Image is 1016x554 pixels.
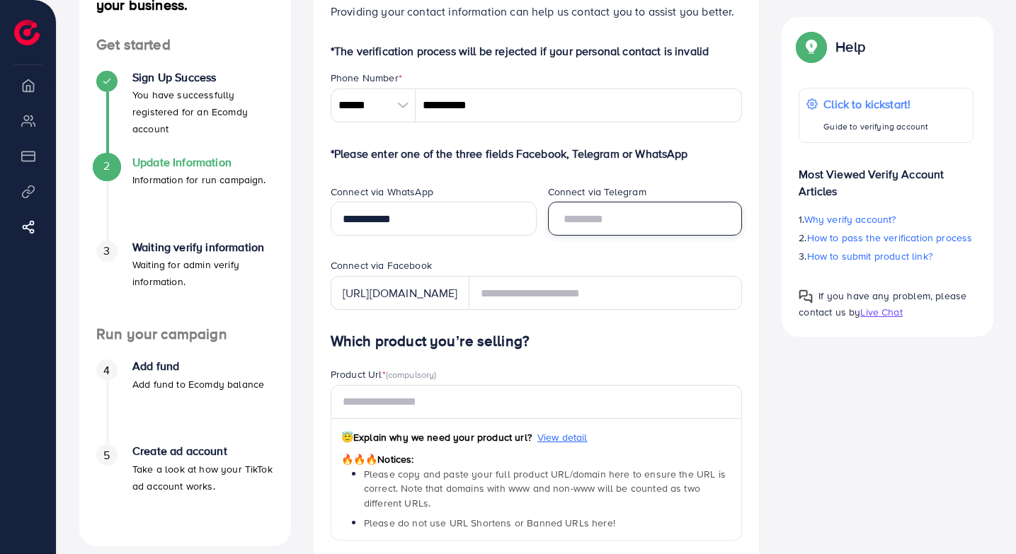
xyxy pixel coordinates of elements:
[103,243,110,259] span: 3
[799,248,974,265] p: 3.
[956,490,1005,543] iframe: Chat
[79,241,291,325] li: Waiting verify information
[341,452,414,466] span: Notices:
[331,3,743,20] p: Providing your contact information can help us contact you to assist you better.
[364,467,726,510] span: Please copy and paste your full product URL/domain here to ensure the URL is correct. Note that d...
[331,258,432,272] label: Connect via Facebook
[132,86,274,137] p: You have successfully registered for an Ecomdy account
[79,444,291,529] li: Create ad account
[341,430,532,444] span: Explain why we need your product url?
[79,71,291,156] li: Sign Up Success
[823,118,928,135] p: Guide to verifying account
[132,156,266,169] h4: Update Information
[823,96,928,112] p: Click to kickstart!
[132,376,264,393] p: Add fund to Ecomdy balance
[331,42,743,59] p: *The verification process will be rejected if your personal contact is invalid
[364,516,615,530] span: Please do not use URL Shortens or Banned URLs here!
[132,241,274,254] h4: Waiting verify information
[341,452,377,466] span: 🔥🔥🔥
[331,185,433,199] label: Connect via WhatsApp
[331,276,469,310] div: [URL][DOMAIN_NAME]
[799,211,974,228] p: 1.
[804,212,896,226] span: Why verify account?
[132,461,274,495] p: Take a look at how your TikTok ad account works.
[132,71,274,84] h4: Sign Up Success
[548,185,646,199] label: Connect via Telegram
[103,158,110,174] span: 2
[79,156,291,241] li: Update Information
[132,256,274,290] p: Waiting for admin verify information.
[79,325,291,343] h4: Run your campaign
[331,367,437,381] label: Product Url
[331,71,402,85] label: Phone Number
[14,20,40,45] img: logo
[103,447,110,463] span: 5
[835,38,865,55] p: Help
[799,34,824,59] img: Popup guide
[807,249,932,263] span: How to submit product link?
[799,229,974,246] p: 2.
[331,333,743,350] h4: Which product you’re selling?
[341,430,353,444] span: 😇
[799,289,966,319] span: If you have any problem, please contact us by
[331,145,743,162] p: *Please enter one of the three fields Facebook, Telegram or WhatsApp
[79,36,291,54] h4: Get started
[799,289,813,304] img: Popup guide
[860,305,902,319] span: Live Chat
[103,362,110,379] span: 4
[799,154,974,200] p: Most Viewed Verify Account Articles
[132,171,266,188] p: Information for run campaign.
[386,368,437,381] span: (compulsory)
[537,430,588,444] span: View detail
[132,359,264,373] h4: Add fund
[79,359,291,444] li: Add fund
[132,444,274,458] h4: Create ad account
[807,231,973,245] span: How to pass the verification process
